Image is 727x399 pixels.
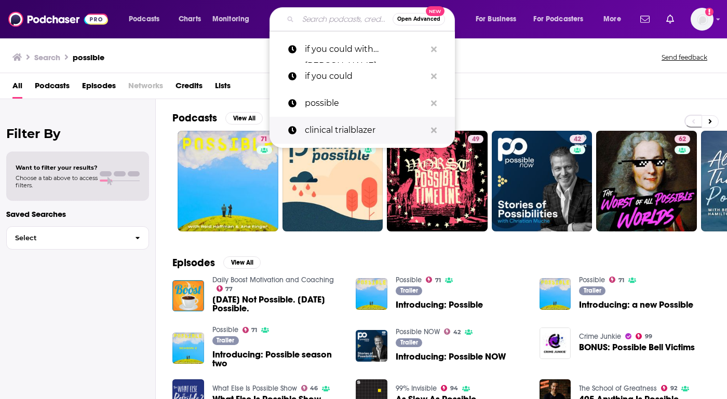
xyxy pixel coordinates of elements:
[356,330,387,362] img: Introducing: Possible NOW
[205,11,263,27] button: open menu
[636,10,654,28] a: Show notifications dropdown
[579,343,695,352] a: BONUS: Possible Bell Victims
[356,278,387,310] a: Introducing: Possible
[579,332,621,341] a: Crime Junkie
[225,287,233,292] span: 77
[387,131,488,231] a: 49
[393,13,445,25] button: Open AdvancedNew
[172,112,263,125] a: PodcastsView All
[396,327,440,336] a: Possible NOW
[658,53,710,62] button: Send feedback
[212,325,238,334] a: Possible
[492,131,593,231] a: 42
[400,287,418,294] span: Trailer
[172,256,261,269] a: EpisodesView All
[426,6,445,16] span: New
[223,256,261,269] button: View All
[675,135,690,143] a: 62
[453,330,461,335] span: 42
[579,384,657,393] a: The School of Greatness
[596,11,634,27] button: open menu
[243,327,258,333] a: 71
[533,12,583,26] span: For Podcasters
[468,11,530,27] button: open menu
[670,386,677,391] span: 92
[7,235,127,241] span: Select
[476,12,517,26] span: For Business
[426,277,441,283] a: 71
[212,295,344,313] a: Today Not Possible. Tomorrow Possible.
[8,9,108,29] img: Podchaser - Follow, Share and Rate Podcasts
[128,77,163,99] span: Networks
[691,8,713,31] img: User Profile
[261,134,267,145] span: 71
[400,339,418,346] span: Trailer
[396,276,422,284] a: Possible
[270,90,455,117] a: possible
[6,126,149,141] h2: Filter By
[435,278,441,283] span: 71
[705,8,713,16] svg: Add a profile image
[6,209,149,219] p: Saved Searches
[397,17,440,22] span: Open Advanced
[12,77,22,99] span: All
[270,117,455,144] a: clinical trialblazer
[270,63,455,90] a: if you could
[257,135,272,143] a: 71
[16,164,98,171] span: Want to filter your results?
[691,8,713,31] button: Show profile menu
[176,77,203,99] a: Credits
[444,328,461,335] a: 42
[35,77,70,99] a: Podcasts
[217,337,234,343] span: Trailer
[579,276,605,284] a: Possible
[279,7,465,31] div: Search podcasts, credits, & more...
[527,11,599,27] button: open menu
[396,384,437,393] a: 99% Invisible
[305,63,426,90] p: if you could
[305,90,426,117] p: possible
[172,280,204,312] a: Today Not Possible. Tomorrow Possible.
[282,131,383,231] a: 52
[579,300,693,309] a: Introducing: a new Possible
[298,11,393,27] input: Search podcasts, credits, & more...
[129,12,159,26] span: Podcasts
[34,52,60,62] h3: Search
[679,134,686,145] span: 62
[396,300,483,309] a: Introducing: Possible
[215,77,231,99] a: Lists
[596,131,697,231] a: 62
[305,117,426,144] p: clinical trialblazer
[310,386,318,391] span: 46
[301,385,318,391] a: 46
[645,334,652,339] span: 99
[574,134,581,145] span: 42
[6,226,149,250] button: Select
[82,77,116,99] a: Episodes
[270,36,455,63] a: if you could with [PERSON_NAME]
[225,112,263,125] button: View All
[212,350,344,368] a: Introducing: Possible season two
[16,174,98,189] span: Choose a tab above to access filters.
[472,134,479,145] span: 49
[540,278,571,310] img: Introducing: a new Possible
[305,36,426,63] p: if you could with matt enyedi
[661,385,677,391] a: 92
[609,277,624,283] a: 71
[212,384,297,393] a: What Else Is Possible Show
[172,112,217,125] h2: Podcasts
[662,10,678,28] a: Show notifications dropdown
[636,333,652,339] a: 99
[540,327,571,359] img: BONUS: Possible Bell Victims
